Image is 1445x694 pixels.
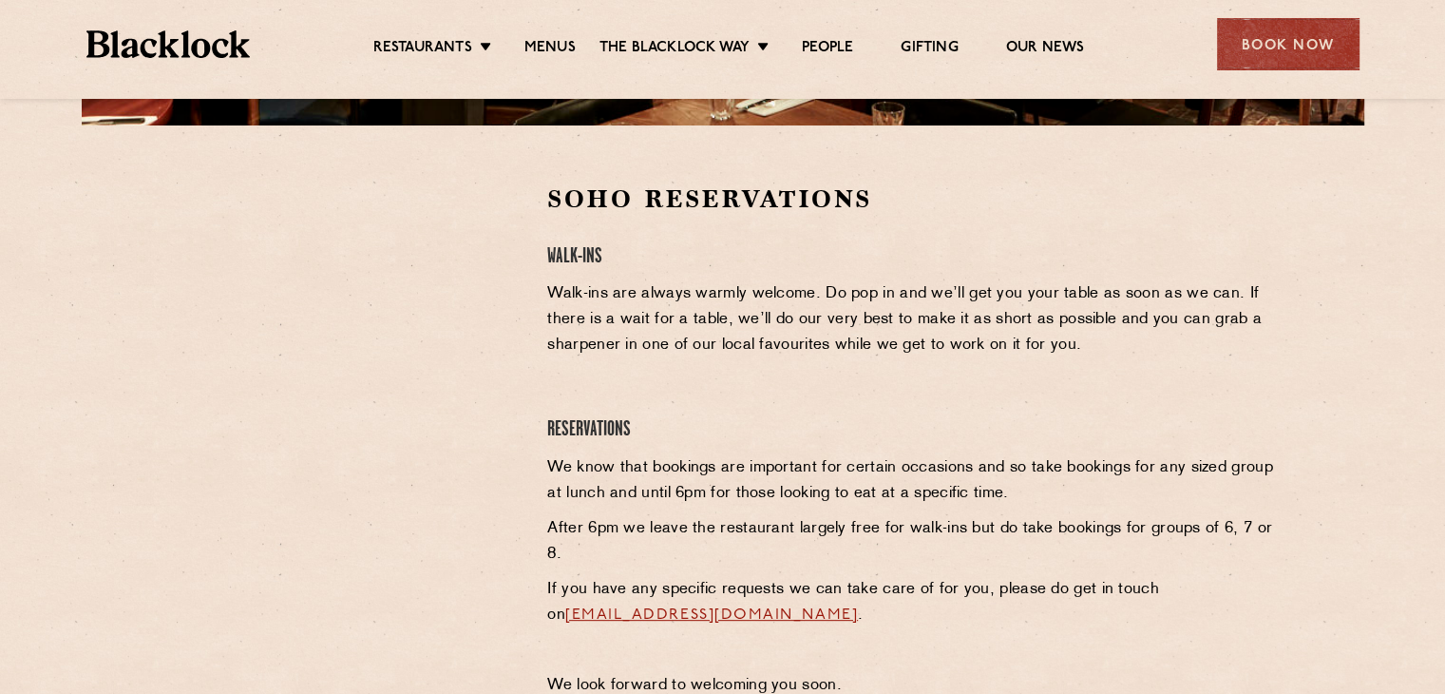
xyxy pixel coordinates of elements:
[1006,39,1085,60] a: Our News
[901,39,958,60] a: Gifting
[1217,18,1359,70] div: Book Now
[547,455,1276,507] p: We know that bookings are important for certain occasions and so take bookings for any sized grou...
[565,607,858,623] a: [EMAIL_ADDRESS][DOMAIN_NAME]
[238,183,450,469] iframe: OpenTable make booking widget
[547,516,1276,568] p: After 6pm we leave the restaurant largely free for walk-ins but do take bookings for groups of 6,...
[547,183,1276,216] h2: Soho Reservations
[547,577,1276,628] p: If you have any specific requests we can take care of for you, please do get in touch on .
[524,39,576,60] a: Menus
[802,39,853,60] a: People
[599,39,750,60] a: The Blacklock Way
[547,244,1276,270] h4: Walk-Ins
[547,281,1276,358] p: Walk-ins are always warmly welcome. Do pop in and we’ll get you your table as soon as we can. If ...
[86,30,251,58] img: BL_Textured_Logo-footer-cropped.svg
[373,39,472,60] a: Restaurants
[547,417,1276,443] h4: Reservations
